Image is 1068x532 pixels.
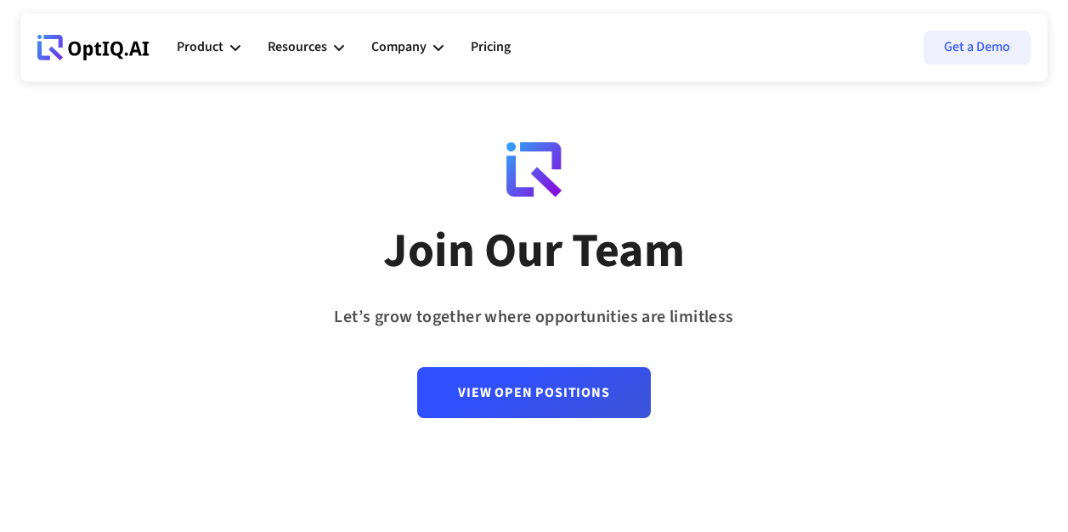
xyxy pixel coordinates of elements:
[924,31,1031,65] a: Get a Demo
[371,36,427,59] div: Company
[177,36,223,59] div: Product
[268,36,327,59] div: Resources
[177,22,240,73] div: Product
[37,22,150,73] a: Webflow Homepage
[471,22,511,73] a: Pricing
[371,22,444,73] div: Company
[383,222,685,281] div: Join Our Team
[334,302,733,333] div: Let’s grow together where opportunities are limitless
[37,59,38,60] div: Webflow Homepage
[268,22,344,73] div: Resources
[417,367,650,418] a: View Open Positions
